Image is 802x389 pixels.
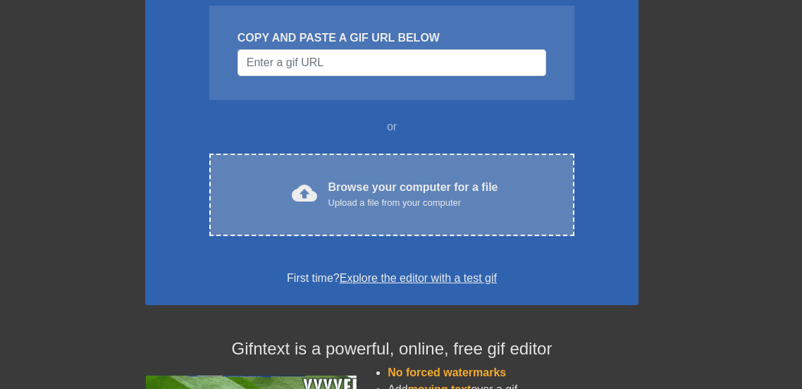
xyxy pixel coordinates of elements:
[388,366,506,378] span: No forced watermarks
[145,339,638,359] h4: Gifntext is a powerful, online, free gif editor
[292,180,317,206] span: cloud_upload
[182,118,602,135] div: or
[328,179,498,210] div: Browse your computer for a file
[164,270,620,287] div: First time?
[237,49,546,76] input: Username
[328,196,498,210] div: Upload a file from your computer
[237,30,546,47] div: COPY AND PASTE A GIF URL BELOW
[340,272,497,284] a: Explore the editor with a test gif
